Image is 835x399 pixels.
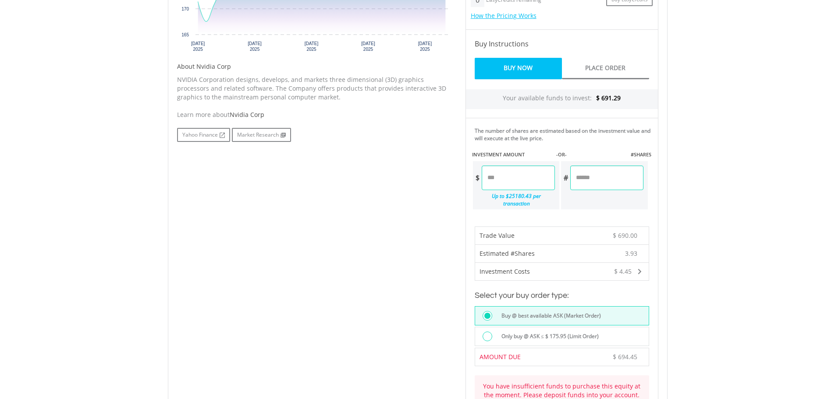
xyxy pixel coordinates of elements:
label: Buy @ best available ASK (Market Order) [496,311,601,321]
a: How the Pricing Works [471,11,537,20]
text: [DATE] 2025 [304,41,318,52]
div: Your available funds to invest: [466,89,658,109]
p: NVIDIA Corporation designs, develops, and markets three dimensional (3D) graphics processors and ... [177,75,452,102]
span: Trade Value [480,231,515,240]
span: AMOUNT DUE [480,353,521,361]
label: INVESTMENT AMOUNT [472,151,525,158]
span: Investment Costs [480,267,530,275]
text: 165 [181,32,189,37]
span: $ 694.45 [613,353,637,361]
div: The number of shares are estimated based on the investment value and will execute at the live price. [475,127,654,142]
div: Learn more about [177,110,452,119]
span: $ 4.45 [614,267,632,275]
h3: Select your buy order type: [475,290,649,302]
span: $ 691.29 [596,94,621,102]
label: -OR- [556,151,567,158]
a: Place Order [562,58,649,79]
label: Only buy @ ASK ≤ $ 175.95 (Limit Order) [496,332,599,341]
label: #SHARES [631,151,651,158]
span: 3.93 [625,249,637,258]
div: $ [473,166,482,190]
span: Estimated #Shares [480,249,535,258]
text: [DATE] 2025 [191,41,205,52]
text: [DATE] 2025 [361,41,375,52]
a: Market Research [232,128,291,142]
text: [DATE] 2025 [248,41,262,52]
h5: About Nvidia Corp [177,62,452,71]
div: Up to $25180.43 per transaction [473,190,555,209]
span: Nvidia Corp [230,110,264,119]
h4: Buy Instructions [475,39,649,49]
span: $ 690.00 [613,231,637,240]
a: Buy Now [475,58,562,79]
text: 170 [181,7,189,11]
text: [DATE] 2025 [418,41,432,52]
div: # [561,166,570,190]
a: Yahoo Finance [177,128,230,142]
